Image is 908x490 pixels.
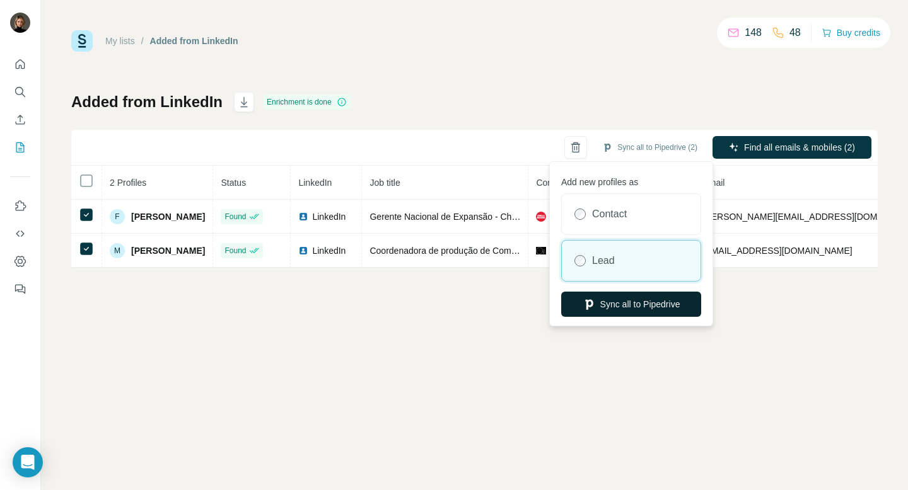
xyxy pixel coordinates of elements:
div: M [110,243,125,258]
span: Status [221,178,246,188]
span: [EMAIL_ADDRESS][DOMAIN_NAME] [702,246,852,256]
button: My lists [10,136,30,159]
div: Added from LinkedIn [150,35,238,47]
button: Use Surfe API [10,222,30,245]
span: 2 Profiles [110,178,146,188]
span: Coordenadora de produção de Comunicação Global [370,246,574,256]
p: 148 [745,25,762,40]
button: Sync all to Pipedrive (2) [593,138,706,157]
img: Surfe Logo [71,30,93,52]
div: F [110,209,125,224]
img: LinkedIn logo [298,246,308,256]
button: Quick start [10,53,30,76]
img: company-logo [536,212,546,222]
div: Enrichment is done [263,94,351,110]
button: Feedback [10,278,30,300]
span: Found [224,245,246,256]
span: LinkedIn [312,210,346,223]
h1: Added from LinkedIn [71,92,223,112]
span: Found [224,211,246,222]
span: [PERSON_NAME] [131,210,205,223]
span: [PERSON_NAME] [131,244,205,257]
a: My lists [105,36,135,46]
label: Lead [592,253,615,268]
span: Company [536,178,574,188]
span: LinkedIn [298,178,332,188]
span: Find all emails & mobiles (2) [744,141,855,154]
img: LinkedIn logo [298,212,308,222]
li: / [141,35,144,47]
span: Email [702,178,725,188]
button: Dashboard [10,250,30,273]
img: Avatar [10,13,30,33]
label: Contact [592,207,627,222]
button: Enrich CSV [10,108,30,131]
button: Buy credits [822,24,880,42]
button: Use Surfe on LinkedIn [10,195,30,217]
button: Sync all to Pipedrive [561,292,701,317]
p: Add new profiles as [561,171,701,188]
span: Gerente Nacional de Expansão - Chilli Beans [370,212,547,222]
p: 48 [789,25,801,40]
button: Find all emails & mobiles (2) [713,136,871,159]
button: Search [10,81,30,103]
div: Open Intercom Messenger [13,447,43,477]
img: company-logo [536,246,546,256]
span: LinkedIn [312,244,346,257]
span: Job title [370,178,400,188]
